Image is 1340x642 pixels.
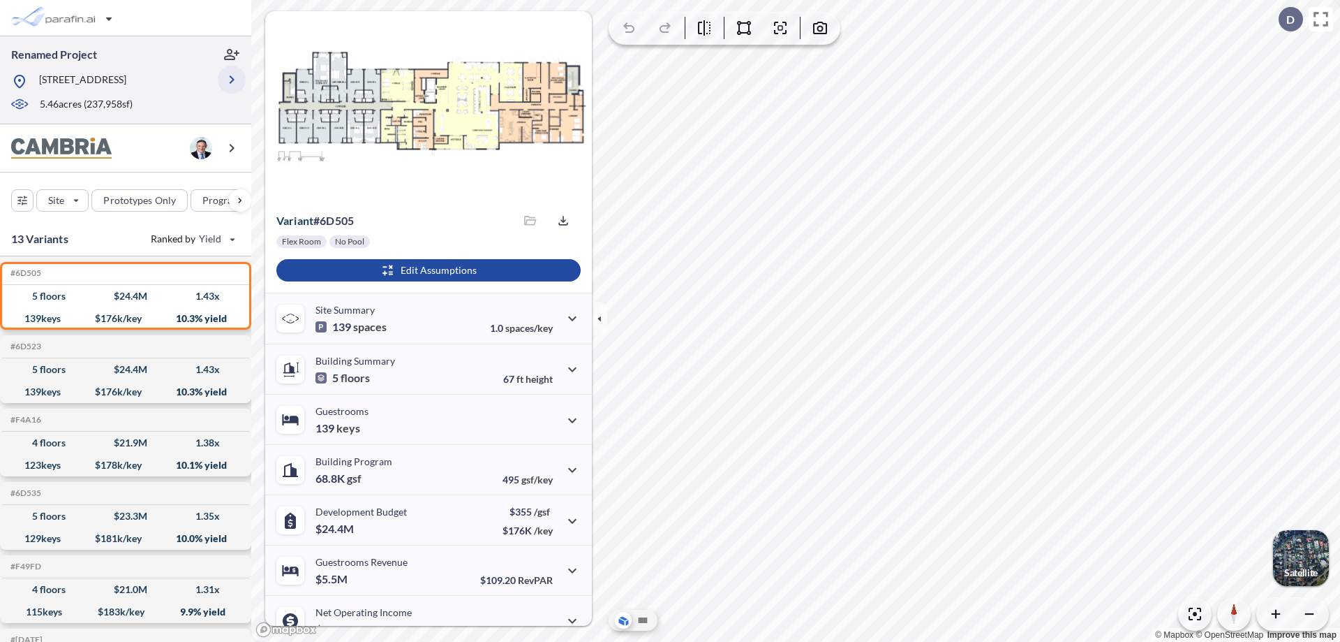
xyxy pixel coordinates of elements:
button: Aerial View [615,612,632,629]
button: Edit Assumptions [276,259,581,282]
p: 1.0 [490,322,553,334]
span: floors [341,371,370,385]
span: margin [522,625,553,636]
button: Site [36,189,89,212]
p: Guestrooms Revenue [315,556,408,568]
p: Guestrooms [315,405,368,417]
p: $109.20 [480,574,553,586]
p: Flex Room [282,236,321,247]
p: $24.4M [315,522,356,536]
p: # 6d505 [276,214,354,228]
p: $176K [502,525,553,537]
p: 67 [503,373,553,385]
p: Site Summary [315,304,375,316]
button: Ranked by Yield [140,228,244,250]
p: Site [48,194,64,207]
p: Renamed Project [11,47,97,62]
p: 495 [502,474,553,486]
p: 139 [315,421,360,435]
p: Development Budget [315,506,407,518]
h5: Click to copy the code [8,488,41,498]
p: 5 [315,371,370,385]
p: 5.46 acres ( 237,958 sf) [40,97,133,112]
span: gsf/key [521,474,553,486]
p: [STREET_ADDRESS] [39,73,126,90]
img: user logo [190,137,212,159]
p: $5.5M [315,572,350,586]
button: Program [191,189,266,212]
p: Edit Assumptions [401,263,477,277]
p: Net Operating Income [315,606,412,618]
p: Prototypes Only [103,194,176,207]
p: 13 Variants [11,231,68,247]
h5: Click to copy the code [8,415,41,425]
p: 68.8K [315,472,362,486]
h5: Click to copy the code [8,562,41,571]
button: Site Plan [634,612,651,629]
button: Prototypes Only [91,189,188,212]
p: $2.5M [315,622,350,636]
span: keys [336,421,360,435]
p: No Pool [335,236,364,247]
span: Variant [276,214,313,227]
span: /gsf [534,506,550,518]
a: Improve this map [1267,630,1337,640]
h5: Click to copy the code [8,342,41,351]
a: OpenStreetMap [1196,630,1263,640]
span: height [526,373,553,385]
p: Program [202,194,241,207]
span: RevPAR [518,574,553,586]
p: Satellite [1284,567,1318,578]
p: 45.0% [493,625,553,636]
p: Building Summary [315,355,395,367]
span: /key [534,525,553,537]
p: D [1286,13,1295,26]
button: Switcher ImageSatellite [1273,530,1329,586]
span: spaces [353,320,387,334]
p: 139 [315,320,387,334]
span: gsf [347,472,362,486]
span: ft [516,373,523,385]
span: Yield [199,232,222,246]
p: $355 [502,506,553,518]
p: Building Program [315,455,392,467]
a: Mapbox homepage [255,622,317,638]
img: BrandImage [11,138,112,159]
h5: Click to copy the code [8,268,41,278]
span: spaces/key [505,322,553,334]
a: Mapbox [1155,630,1193,640]
img: Switcher Image [1273,530,1329,586]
